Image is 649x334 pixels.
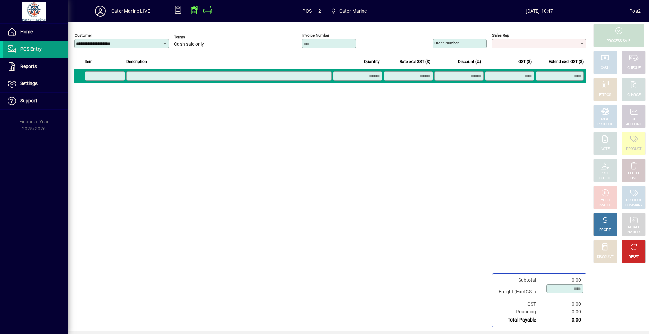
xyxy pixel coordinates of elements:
div: DELETE [628,171,640,176]
span: Reports [20,63,37,69]
div: INVOICES [626,230,641,235]
div: RECALL [628,225,640,230]
div: PROFIT [599,228,611,233]
div: PRICE [601,171,610,176]
div: DISCOUNT [597,255,613,260]
div: CASH [601,66,609,71]
span: Item [85,58,93,66]
span: [DATE] 10:47 [450,6,630,17]
div: RESET [629,255,639,260]
div: PRODUCT [626,147,641,152]
mat-label: Order number [434,41,459,45]
div: MISC [601,117,609,122]
div: Cater Marine LIVE [111,6,150,17]
div: CHEQUE [627,66,640,71]
div: PRODUCT [597,122,612,127]
span: Support [20,98,37,103]
mat-label: Customer [75,33,92,38]
td: 0.00 [543,276,583,284]
span: GST ($) [518,58,532,66]
span: POS [302,6,312,17]
td: 0.00 [543,316,583,324]
mat-label: Sales rep [492,33,509,38]
div: ACCOUNT [626,122,642,127]
span: Cater Marine [339,6,367,17]
span: POS Entry [20,46,42,52]
div: INVOICE [599,203,611,208]
td: Rounding [495,308,543,316]
div: EFTPOS [599,93,611,98]
a: Reports [3,58,68,75]
div: SUMMARY [625,203,642,208]
div: PRODUCT [626,198,641,203]
span: Rate excl GST ($) [400,58,430,66]
span: Extend excl GST ($) [549,58,584,66]
button: Profile [90,5,111,17]
td: 0.00 [543,300,583,308]
span: Cash sale only [174,42,204,47]
span: Settings [20,81,38,86]
div: SELECT [599,176,611,181]
td: Freight (Excl GST) [495,284,543,300]
span: Cater Marine [328,5,370,17]
span: Home [20,29,33,34]
td: 0.00 [543,308,583,316]
span: 2 [318,6,321,17]
div: CHARGE [627,93,641,98]
div: HOLD [601,198,609,203]
a: Home [3,24,68,41]
td: Total Payable [495,316,543,324]
span: Description [126,58,147,66]
span: Terms [174,35,215,40]
span: Quantity [364,58,380,66]
div: NOTE [601,147,609,152]
span: Discount (%) [458,58,481,66]
a: Support [3,93,68,109]
a: Settings [3,75,68,92]
mat-label: Invoice number [302,33,329,38]
div: LINE [630,176,637,181]
td: Subtotal [495,276,543,284]
td: GST [495,300,543,308]
div: Pos2 [629,6,641,17]
div: GL [632,117,636,122]
div: PROCESS SALE [607,38,630,44]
